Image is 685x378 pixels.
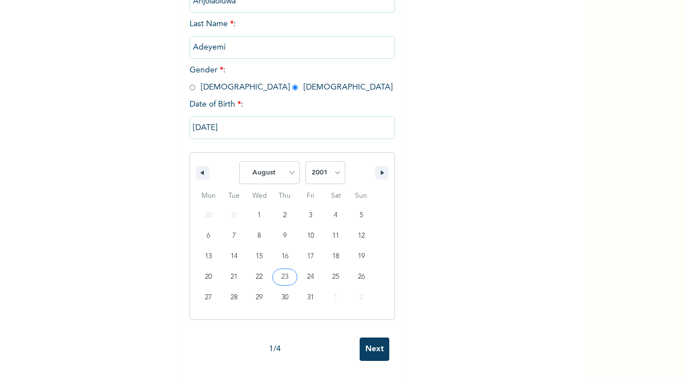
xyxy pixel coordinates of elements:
[323,246,349,267] button: 18
[221,267,247,287] button: 21
[297,267,323,287] button: 24
[190,36,395,59] input: Enter your last name
[205,246,212,267] span: 13
[281,267,288,287] span: 23
[231,267,237,287] span: 21
[323,226,349,246] button: 11
[196,187,221,205] span: Mon
[247,267,272,287] button: 22
[247,287,272,308] button: 29
[348,205,374,226] button: 5
[205,287,212,308] span: 27
[205,267,212,287] span: 20
[281,287,288,308] span: 30
[247,205,272,226] button: 1
[281,246,288,267] span: 16
[297,187,323,205] span: Fri
[196,267,221,287] button: 20
[272,267,298,287] button: 23
[360,338,389,361] input: Next
[232,226,236,246] span: 7
[307,226,314,246] span: 10
[207,226,210,246] span: 6
[272,187,298,205] span: Thu
[247,246,272,267] button: 15
[358,267,365,287] span: 26
[221,226,247,246] button: 7
[332,246,339,267] span: 18
[334,205,337,226] span: 4
[196,226,221,246] button: 6
[323,205,349,226] button: 4
[348,187,374,205] span: Sun
[348,267,374,287] button: 26
[283,205,287,226] span: 2
[256,267,263,287] span: 22
[221,246,247,267] button: 14
[190,343,360,355] div: 1 / 4
[196,246,221,267] button: 13
[309,205,312,226] span: 3
[196,287,221,308] button: 27
[297,205,323,226] button: 3
[231,246,237,267] span: 14
[221,187,247,205] span: Tue
[307,267,314,287] span: 24
[221,287,247,308] button: 28
[272,287,298,308] button: 30
[247,226,272,246] button: 8
[257,226,261,246] span: 8
[360,205,363,226] span: 5
[190,66,393,91] span: Gender : [DEMOGRAPHIC_DATA] [DEMOGRAPHIC_DATA]
[247,187,272,205] span: Wed
[348,226,374,246] button: 12
[190,20,395,51] span: Last Name :
[272,205,298,226] button: 2
[283,226,287,246] span: 9
[256,246,263,267] span: 15
[272,226,298,246] button: 9
[348,246,374,267] button: 19
[297,226,323,246] button: 10
[307,246,314,267] span: 17
[297,246,323,267] button: 17
[231,287,237,308] span: 28
[272,246,298,267] button: 16
[323,187,349,205] span: Sat
[358,226,365,246] span: 12
[190,116,395,139] input: DD-MM-YYYY
[332,226,339,246] span: 11
[190,99,243,111] span: Date of Birth :
[297,287,323,308] button: 31
[307,287,314,308] span: 31
[257,205,261,226] span: 1
[332,267,339,287] span: 25
[256,287,263,308] span: 29
[358,246,365,267] span: 19
[323,267,349,287] button: 25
